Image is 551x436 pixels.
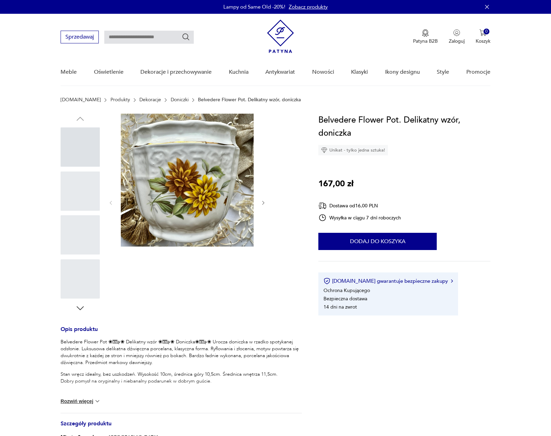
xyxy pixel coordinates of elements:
[318,201,327,210] img: Ikona dostawy
[61,35,99,40] a: Sprzedawaj
[318,214,401,222] div: Wysyłka w ciągu 7 dni roboczych
[476,29,490,44] button: 0Koszyk
[413,38,438,44] p: Patyna B2B
[413,29,438,44] button: Patyna B2B
[324,278,453,284] button: [DOMAIN_NAME] gwarantuje bezpieczne zakupy
[61,97,101,103] a: [DOMAIN_NAME]
[385,59,420,85] a: Ikony designu
[321,147,327,153] img: Ikona diamentu
[422,29,429,37] img: Ikona medalu
[324,295,367,302] li: Bezpieczna dostawa
[61,339,302,366] p: Belvedere Flower Pot ❀ڿڰۣ❀ Delikatny wzór ❀ڿڰۣ❀ Doniczka❀ڿڰۣ❀ Urocza doniczka w rzadko spotykanej...
[110,97,130,103] a: Produkty
[94,398,101,405] img: chevron down
[318,233,437,250] button: Dodaj do koszyka
[466,59,490,85] a: Promocje
[318,145,388,155] div: Unikat - tylko jedna sztuka!
[476,38,490,44] p: Koszyk
[324,287,370,294] li: Ochrona Kupującego
[318,201,401,210] div: Dostawa od 16,00 PLN
[121,114,254,247] img: Zdjęcie produktu Belvedere Flower Pot. Delikatny wzór, doniczka
[198,97,301,103] p: Belvedere Flower Pot. Delikatny wzór, doniczka
[437,59,449,85] a: Style
[318,177,353,190] p: 167,00 zł
[453,29,460,36] img: Ikonka użytkownika
[182,33,190,41] button: Szukaj
[94,59,124,85] a: Oświetlenie
[449,38,465,44] p: Zaloguj
[61,59,77,85] a: Meble
[267,20,294,53] img: Patyna - sklep z meblami i dekoracjami vintage
[61,31,99,43] button: Sprzedawaj
[318,114,490,140] h1: Belvedere Flower Pot. Delikatny wzór, doniczka
[61,371,302,385] p: Stan wręcz idealny, bez uszkodzeń. Wysokość 10cm, średnica góry 10,5cm. Średnica wnętrza 11,5cm. ...
[479,29,486,36] img: Ikona koszyka
[324,304,357,310] li: 14 dni na zwrot
[61,422,302,433] h3: Szczegóły produktu
[140,59,212,85] a: Dekoracje i przechowywanie
[413,29,438,44] a: Ikona medaluPatyna B2B
[484,29,489,34] div: 0
[451,279,453,283] img: Ikona strzałki w prawo
[289,3,328,10] a: Zobacz produkty
[229,59,248,85] a: Kuchnia
[449,29,465,44] button: Zaloguj
[171,97,189,103] a: Doniczki
[312,59,334,85] a: Nowości
[223,3,285,10] p: Lampy od Same Old -20%!
[139,97,161,103] a: Dekoracje
[61,327,302,339] h3: Opis produktu
[265,59,295,85] a: Antykwariat
[351,59,368,85] a: Klasyki
[61,398,100,405] button: Rozwiń więcej
[324,278,330,284] img: Ikona certyfikatu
